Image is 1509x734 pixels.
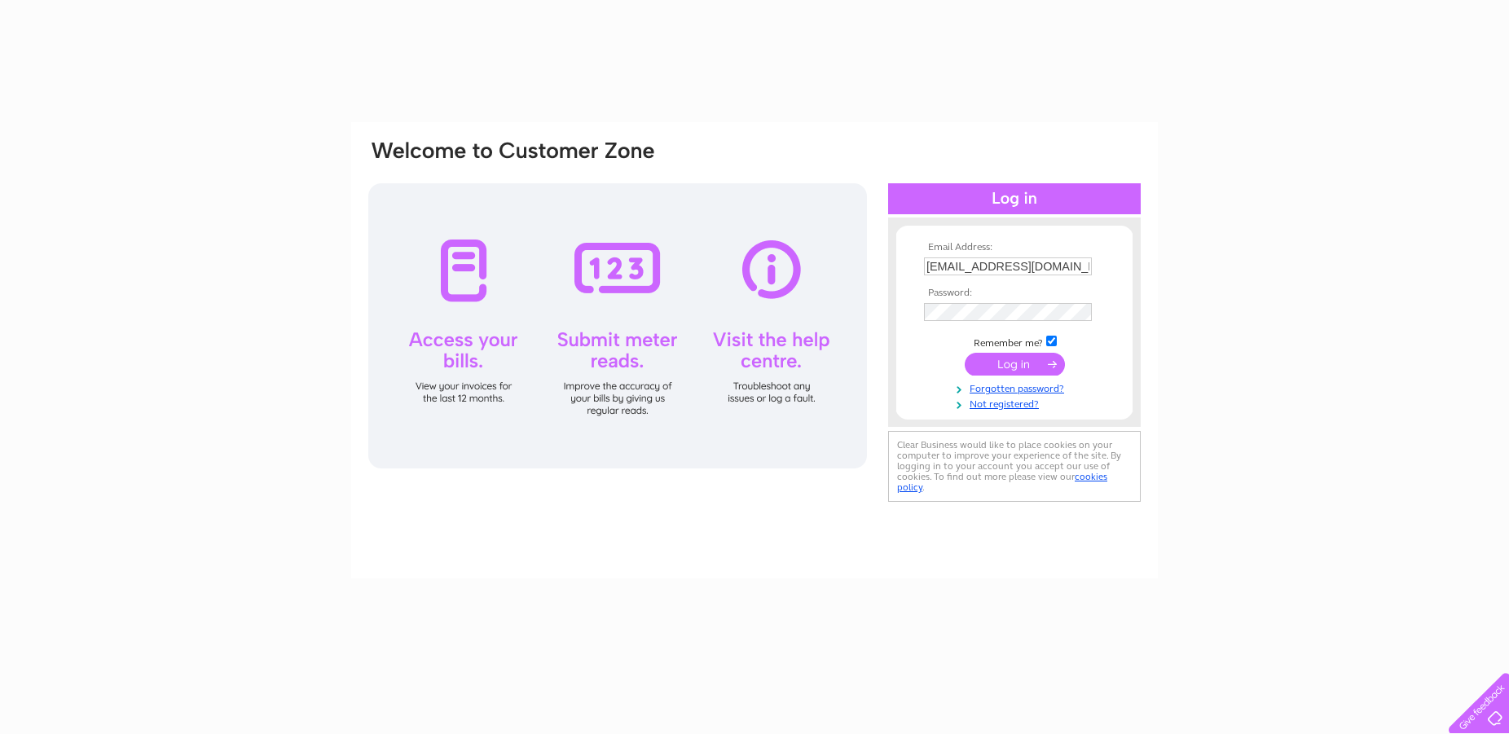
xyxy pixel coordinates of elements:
[920,288,1109,299] th: Password:
[920,242,1109,253] th: Email Address:
[924,395,1109,411] a: Not registered?
[897,471,1107,493] a: cookies policy
[965,353,1065,376] input: Submit
[920,333,1109,349] td: Remember me?
[924,380,1109,395] a: Forgotten password?
[888,431,1141,502] div: Clear Business would like to place cookies on your computer to improve your experience of the sit...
